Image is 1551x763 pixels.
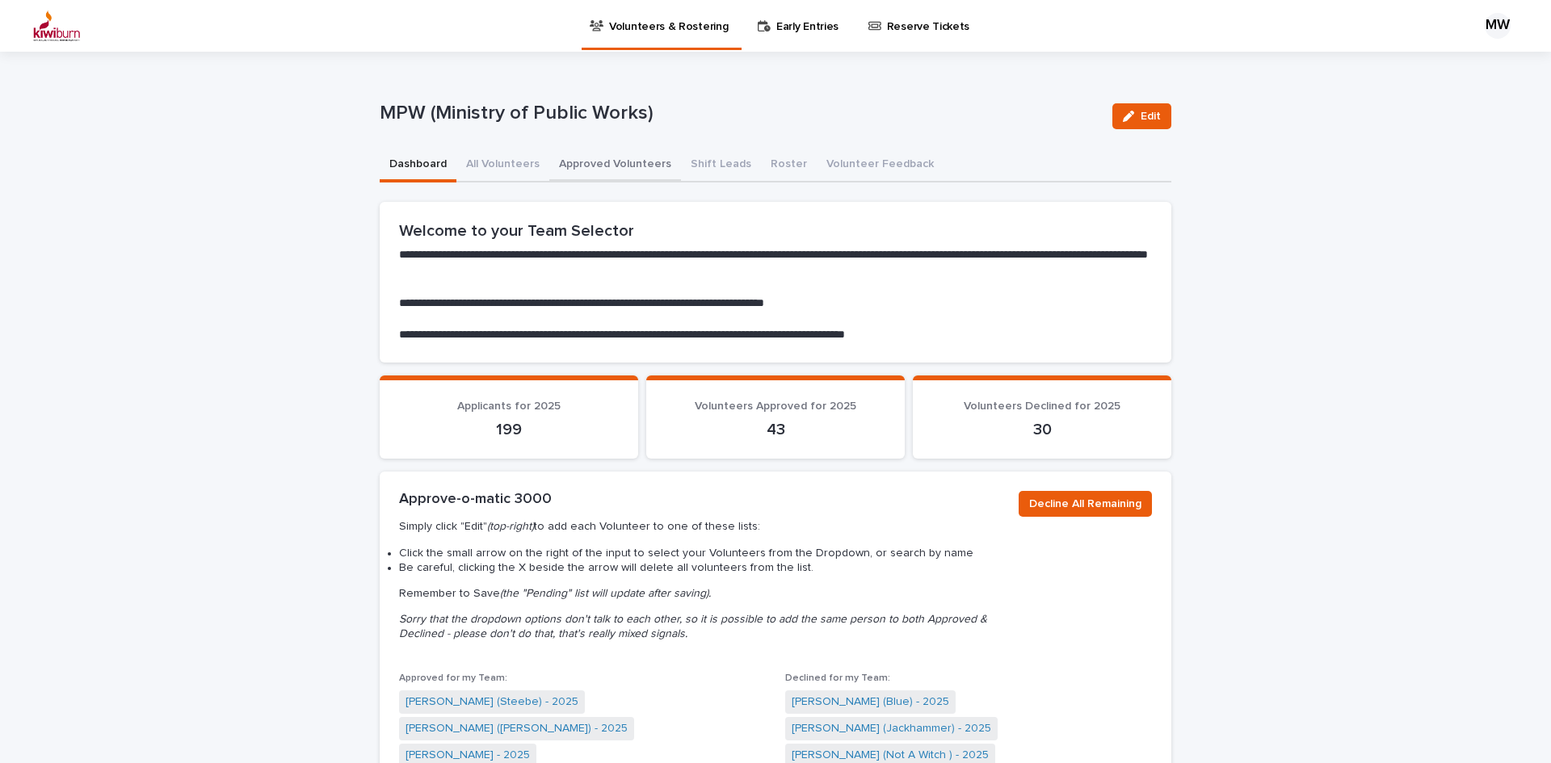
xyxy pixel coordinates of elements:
[666,420,885,439] p: 43
[792,694,949,711] a: [PERSON_NAME] (Blue) - 2025
[487,521,534,532] em: (top-right)
[399,673,507,683] span: Approved for my Team:
[399,519,1006,534] p: Simply click "Edit" to add each Volunteer to one of these lists:
[932,420,1152,439] p: 30
[964,400,1120,412] span: Volunteers Declined for 2025
[399,491,552,509] h2: Approve-o-matic 3000
[792,720,991,737] a: [PERSON_NAME] (Jackhammer) - 2025
[1485,13,1511,39] div: MW
[1029,496,1141,512] span: Decline All Remaining
[380,102,1099,125] p: MPW (Ministry of Public Works)
[681,149,761,182] button: Shift Leads
[549,149,681,182] button: Approved Volunteers
[1141,111,1161,122] span: Edit
[456,149,549,182] button: All Volunteers
[457,400,561,412] span: Applicants for 2025
[399,420,619,439] p: 199
[1019,491,1152,517] button: Decline All Remaining
[399,614,990,639] em: Sorry that the dropdown options don't talk to each other, so it is possible to add the same perso...
[32,10,81,42] img: L2hHENv2TGm6vCzGLTTE
[1112,103,1171,129] button: Edit
[695,400,856,412] span: Volunteers Approved for 2025
[399,221,1152,241] h2: Welcome to your Team Selector
[500,588,711,599] em: (the "Pending" list will update after saving).
[399,560,1006,575] li: Be careful, clicking the X beside the arrow will delete all volunteers from the list.
[406,694,578,711] a: [PERSON_NAME] (Steebe) - 2025
[399,546,1006,560] li: Click the small arrow on the right of the input to select your Volunteers from the Dropdown, or s...
[399,586,1006,601] p: Remember to Save
[817,149,944,182] button: Volunteer Feedback
[761,149,817,182] button: Roster
[785,673,890,683] span: Declined for my Team:
[406,720,628,737] a: [PERSON_NAME] ([PERSON_NAME]) - 2025
[380,149,456,182] button: Dashboard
